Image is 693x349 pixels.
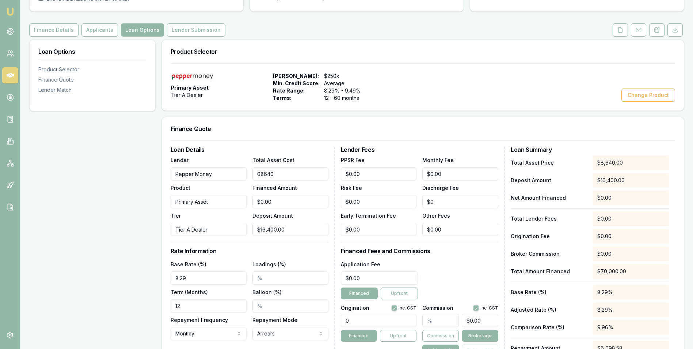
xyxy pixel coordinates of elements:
label: Lender [171,157,189,163]
input: $ [341,195,417,208]
div: $8,640.00 [593,155,669,170]
label: Monthly Fee [422,157,454,163]
button: Financed [341,330,377,342]
button: Upfront [380,330,416,342]
button: Change Product [621,89,675,102]
input: % [422,314,459,327]
p: Adjusted Rate (%) [511,306,587,314]
input: % [171,271,247,285]
div: $0.00 [593,191,669,205]
a: Lender Submission [165,23,227,37]
span: Rate Range: [273,87,320,94]
label: Risk Fee [341,185,362,191]
button: Finance Details [29,23,79,37]
label: Balloon (%) [252,289,282,295]
div: $0.00 [593,229,669,244]
span: 8.29% - 9.49% [324,87,372,94]
button: Applicants [81,23,118,37]
button: Upfront [381,288,418,299]
button: Commission [422,330,459,342]
label: Term (Months) [171,289,208,295]
span: Average [324,80,372,87]
p: Net Amount Financed [511,194,587,202]
p: Total Lender Fees [511,215,587,222]
p: Comparison Rate (%) [511,324,587,331]
div: Lender Match [38,86,146,94]
input: % [252,271,328,285]
div: $16,400.00 [593,173,669,188]
label: Financed Amount [252,185,297,191]
div: inc. GST [391,305,416,311]
input: $ [341,223,417,236]
h3: Loan Options [38,49,146,55]
label: Base Rate (%) [171,261,206,267]
label: Early Termination Fee [341,213,396,219]
div: Product Selector [38,66,146,73]
img: Pepper Money [171,72,214,81]
p: Base Rate (%) [511,289,587,296]
div: inc. GST [473,305,498,311]
div: 8.29% [593,303,669,317]
input: $ [422,167,498,180]
h3: Product Selector [171,49,675,55]
input: $ [341,167,417,180]
a: Finance Details [29,23,80,37]
label: Repayment Mode [252,317,297,323]
h3: Financed Fees and Commissions [341,248,499,254]
div: 8.29% [593,285,669,300]
button: Lender Submission [167,23,225,37]
label: Origination [341,305,369,311]
a: Loan Options [119,23,165,37]
label: Total Asset Cost [252,157,294,163]
p: Total Asset Price [511,159,587,166]
span: $250k [324,72,372,80]
div: $70,000.00 [593,264,669,279]
div: Finance Quote [38,76,146,83]
a: Applicants [80,23,119,37]
h3: Lender Fees [341,147,499,153]
label: Loadings (%) [252,261,286,267]
p: Origination Fee [511,233,587,240]
input: $ [422,223,498,236]
label: Deposit Amount [252,213,293,219]
div: $0.00 [593,247,669,261]
p: Total Amount Financed [511,268,587,275]
input: % [252,299,328,312]
label: Discharge Fee [422,185,459,191]
button: Financed [341,288,378,299]
label: Other Fees [422,213,450,219]
span: [PERSON_NAME]: [273,72,320,80]
h3: Loan Summary [511,147,669,153]
label: PPSR Fee [341,157,365,163]
button: Brokerage [462,330,498,342]
span: Tier A Dealer [171,91,203,99]
label: Commission [422,305,453,311]
label: Repayment Frequency [171,317,228,323]
input: $ [341,271,418,285]
span: Min. Credit Score: [273,80,320,87]
div: $0.00 [593,211,669,226]
input: $ [252,195,328,208]
input: $ [252,223,328,236]
img: emu-icon-u.png [6,7,15,16]
div: 9.96% [593,320,669,335]
p: Broker Commission [511,250,587,258]
label: Product [171,185,190,191]
button: Loan Options [121,23,164,37]
span: 12 - 60 months [324,94,372,102]
input: $ [422,195,498,208]
h3: Rate Information [171,248,328,254]
span: Terms: [273,94,320,102]
h3: Finance Quote [171,126,675,132]
label: Tier [171,213,181,219]
label: Application Fee [341,261,380,267]
h3: Loan Details [171,147,328,153]
p: Deposit Amount [511,177,587,184]
input: $ [252,167,328,180]
span: Primary Asset [171,84,209,91]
